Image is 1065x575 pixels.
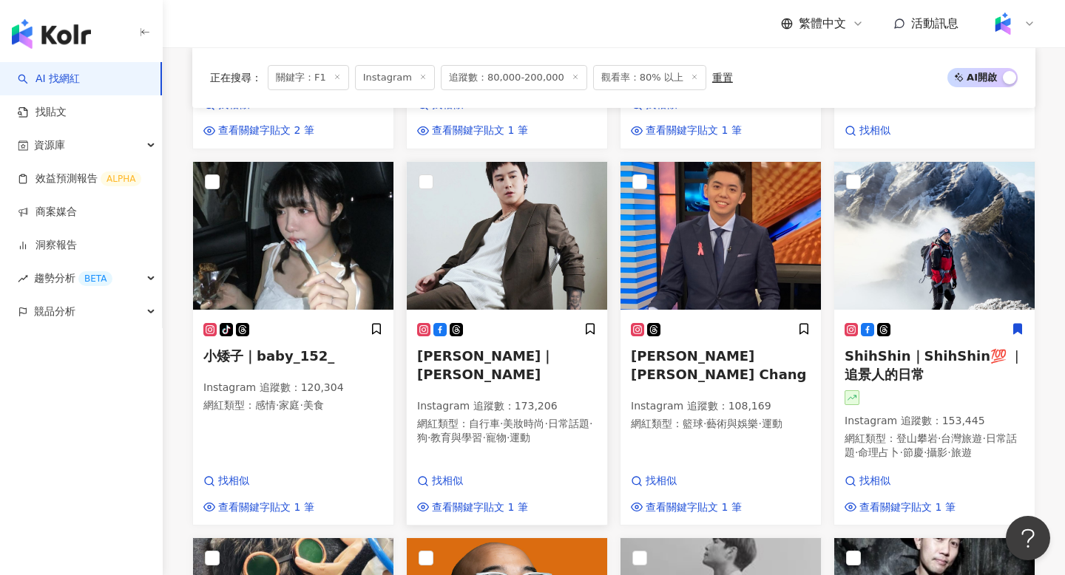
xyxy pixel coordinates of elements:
[18,171,141,186] a: 效益預測報告ALPHA
[192,161,394,525] a: KOL Avatar小矮子｜baby_152_Instagram 追蹤數：120,304網紅類型：感情·家庭·美食找相似查看關鍵字貼文 1 筆
[845,123,890,138] a: 找相似
[406,161,608,525] a: KOL Avatar[PERSON_NAME]｜[PERSON_NAME]Instagram 追蹤數：173,206網紅類型：自行車·美妝時尚·日常話題·狗·教育與學習·寵物·運動找相似查看關鍵...
[593,65,706,90] span: 觀看率：80% 以上
[911,16,958,30] span: 活動訊息
[683,418,703,429] span: 籃球
[18,238,77,253] a: 洞察報告
[859,123,890,138] span: 找相似
[18,273,28,284] span: rise
[417,399,597,414] p: Instagram 追蹤數 ： 173,206
[500,418,503,429] span: ·
[646,123,742,138] span: 查看關鍵字貼文 1 筆
[427,432,430,443] span: ·
[210,72,262,84] span: 正在搜尋 ：
[896,432,938,444] span: 登山攀岩
[631,500,742,515] a: 查看關鍵字貼文 1 筆
[18,72,80,86] a: searchAI 找網紅
[989,10,1017,38] img: Kolr%20app%20icon%20%281%29.png
[859,500,956,515] span: 查看關鍵字貼文 1 筆
[432,123,528,138] span: 查看關鍵字貼文 1 筆
[255,399,276,411] span: 感情
[417,432,427,443] span: 狗
[712,72,733,84] div: 重置
[941,432,982,444] span: 台灣旅遊
[300,399,302,411] span: ·
[631,474,742,489] a: 找相似
[1006,516,1050,560] iframe: Help Scout Beacon - Open
[621,162,821,310] img: KOL Avatar
[441,65,587,90] span: 追蹤數：80,000-200,000
[646,500,742,515] span: 查看關鍵字貼文 1 筆
[631,417,811,432] p: 網紅類型 ：
[203,348,334,364] span: 小矮子｜baby_152_
[503,418,544,429] span: 美妝時尚
[589,418,592,429] span: ·
[799,16,846,32] span: 繁體中文
[417,417,597,446] p: 網紅類型 ：
[903,446,924,458] span: 節慶
[631,399,811,414] p: Instagram 追蹤數 ： 108,169
[417,474,528,489] a: 找相似
[12,19,91,49] img: logo
[18,205,77,220] a: 商案媒合
[927,446,947,458] span: 攝影
[482,432,485,443] span: ·
[544,418,547,429] span: ·
[203,123,314,138] a: 查看關鍵字貼文 2 筆
[845,432,1024,460] p: 網紅類型 ：
[858,446,899,458] span: 命理占卜
[276,399,279,411] span: ·
[834,162,1035,310] img: KOL Avatar
[432,474,463,489] span: 找相似
[982,432,985,444] span: ·
[762,418,782,429] span: 運動
[631,348,806,382] span: [PERSON_NAME][PERSON_NAME] Chang
[486,432,507,443] span: 寵物
[855,446,858,458] span: ·
[845,474,956,489] a: 找相似
[218,123,314,138] span: 查看關鍵字貼文 2 筆
[548,418,589,429] span: 日常話題
[845,348,1022,382] span: ShihShin｜ShihShin💯 ❘ 追景人的日常
[938,432,941,444] span: ·
[469,418,500,429] span: 自行車
[34,295,75,328] span: 競品分析
[78,271,112,286] div: BETA
[620,161,822,525] a: KOL Avatar[PERSON_NAME][PERSON_NAME] ChangInstagram 追蹤數：108,169網紅類型：籃球·藝術與娛樂·運動找相似查看關鍵字貼文 1 筆
[845,414,1024,429] p: Instagram 追蹤數 ： 153,445
[417,123,528,138] a: 查看關鍵字貼文 1 筆
[279,399,300,411] span: 家庭
[758,418,761,429] span: ·
[947,446,950,458] span: ·
[18,105,67,120] a: 找貼文
[417,348,554,382] span: [PERSON_NAME]｜[PERSON_NAME]
[631,123,742,138] a: 查看關鍵字貼文 1 筆
[845,500,956,515] a: 查看關鍵字貼文 1 筆
[834,161,1035,525] a: KOL AvatarShihShin｜ShihShin💯 ❘ 追景人的日常Instagram 追蹤數：153,445網紅類型：登山攀岩·台灣旅遊·日常話題·命理占卜·節慶·攝影·旅遊找相似查看關...
[703,418,706,429] span: ·
[303,399,324,411] span: 美食
[203,381,383,395] p: Instagram 追蹤數 ： 120,304
[417,500,528,515] a: 查看關鍵字貼文 1 筆
[203,398,383,413] p: 網紅類型 ：
[268,65,349,90] span: 關鍵字：F1
[924,446,927,458] span: ·
[203,474,314,489] a: 找相似
[646,474,677,489] span: 找相似
[510,432,530,443] span: 運動
[407,162,607,310] img: KOL Avatar
[432,500,528,515] span: 查看關鍵字貼文 1 筆
[355,65,435,90] span: Instagram
[34,129,65,162] span: 資源庫
[34,262,112,295] span: 趨勢分析
[706,418,758,429] span: 藝術與娛樂
[193,162,393,310] img: KOL Avatar
[899,446,902,458] span: ·
[507,432,510,443] span: ·
[951,446,972,458] span: 旅遊
[203,500,314,515] a: 查看關鍵字貼文 1 筆
[218,500,314,515] span: 查看關鍵字貼文 1 筆
[859,474,890,489] span: 找相似
[430,432,482,443] span: 教育與學習
[218,474,249,489] span: 找相似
